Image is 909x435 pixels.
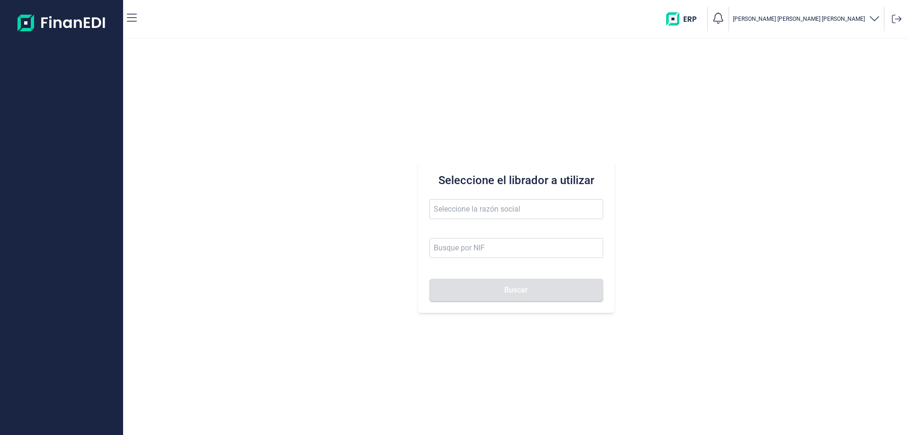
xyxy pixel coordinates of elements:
[504,286,528,293] span: Buscar
[733,15,865,23] p: [PERSON_NAME] [PERSON_NAME] [PERSON_NAME]
[429,238,603,258] input: Busque por NIF
[429,173,603,188] h3: Seleccione el librador a utilizar
[429,279,603,302] button: Buscar
[429,199,603,219] input: Seleccione la razón social
[733,12,880,26] button: [PERSON_NAME] [PERSON_NAME] [PERSON_NAME]
[666,12,704,26] img: erp
[18,8,106,38] img: Logo de aplicación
